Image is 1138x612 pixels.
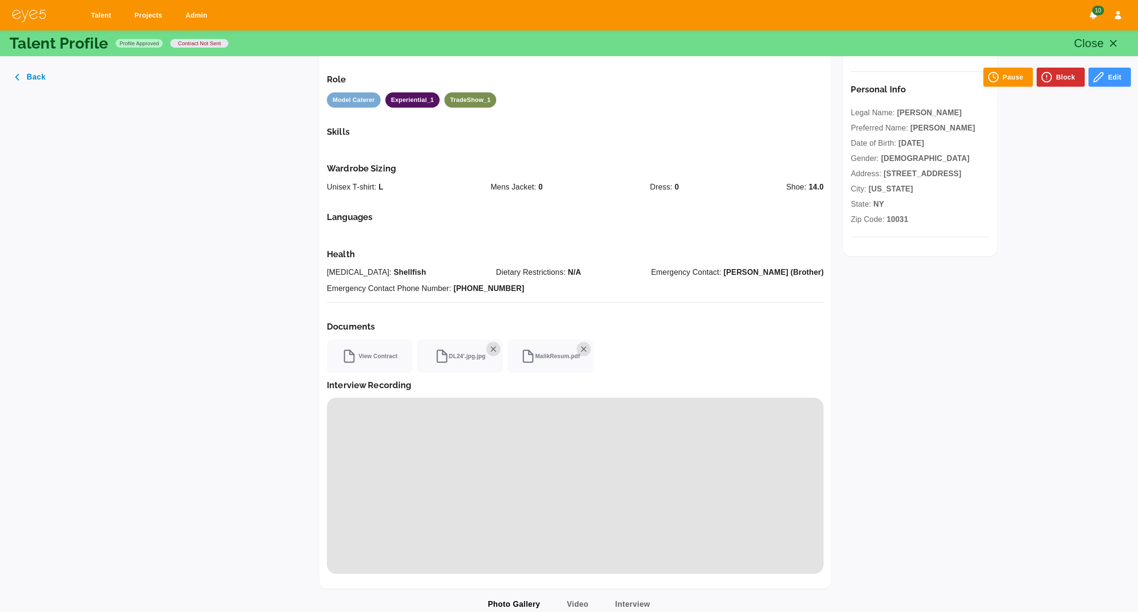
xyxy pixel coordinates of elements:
[327,283,524,294] p: Emergency Contact Phone Number:
[883,170,961,178] span: [STREET_ADDRESS]
[851,153,990,164] p: Gender:
[911,124,975,132] span: [PERSON_NAME]
[1092,6,1104,15] span: 10
[128,7,172,24] a: Projects
[983,68,1033,87] button: Pause
[327,181,383,193] p: Unisex T-shirt:
[327,95,381,105] span: Model Caterer
[724,268,824,276] span: [PERSON_NAME] (Brother)
[327,163,824,174] h6: Wardrobe Sizing
[851,199,990,210] p: State:
[521,349,580,363] span: MalikResum.pdf
[851,122,990,134] p: Preferred Name:
[851,183,990,195] p: City:
[7,68,55,87] button: Back
[444,95,496,105] span: TradeShow_1
[327,127,824,137] h6: Skills
[10,36,108,51] p: Talent Profile
[385,95,440,105] span: Experiential_1
[327,249,824,260] h6: Health
[851,107,990,119] p: Legal Name:
[394,268,426,276] span: Shellfish
[851,138,990,149] p: Date of Birth:
[327,380,412,391] h6: Interview Recording
[327,267,426,278] p: [MEDICAL_DATA]:
[496,267,581,278] p: Dietary Restrictions:
[869,185,913,193] span: [US_STATE]
[174,40,225,47] span: contract not sent
[327,321,824,332] h6: Documents
[786,181,824,193] p: Shoe:
[881,154,970,162] span: [DEMOGRAPHIC_DATA]
[1085,7,1102,24] button: Notifications
[1068,32,1129,55] button: Close
[851,214,990,225] p: Zip Code:
[1089,68,1131,87] button: Edit
[116,40,163,47] span: Profile Approved
[327,212,824,222] h6: Languages
[809,183,824,191] span: 14.0
[435,349,486,363] span: DL24'.jpg.jpg
[897,109,961,117] span: [PERSON_NAME]
[675,183,679,191] span: 0
[1074,35,1104,52] p: Close
[11,9,47,22] img: eye5
[539,183,543,191] span: 0
[873,200,884,208] span: NY
[898,139,924,147] span: [DATE]
[568,268,581,276] span: N/A
[85,7,121,24] a: Talent
[379,183,383,191] span: L
[887,215,908,223] span: 10031
[851,168,990,180] p: Address:
[453,284,524,292] span: [PHONE_NUMBER]
[179,7,217,24] a: Admin
[651,267,824,278] p: Emergency Contact:
[342,349,398,363] span: View Contract
[1037,68,1085,87] button: Block
[491,181,543,193] p: Mens Jacket:
[650,181,679,193] p: Dress:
